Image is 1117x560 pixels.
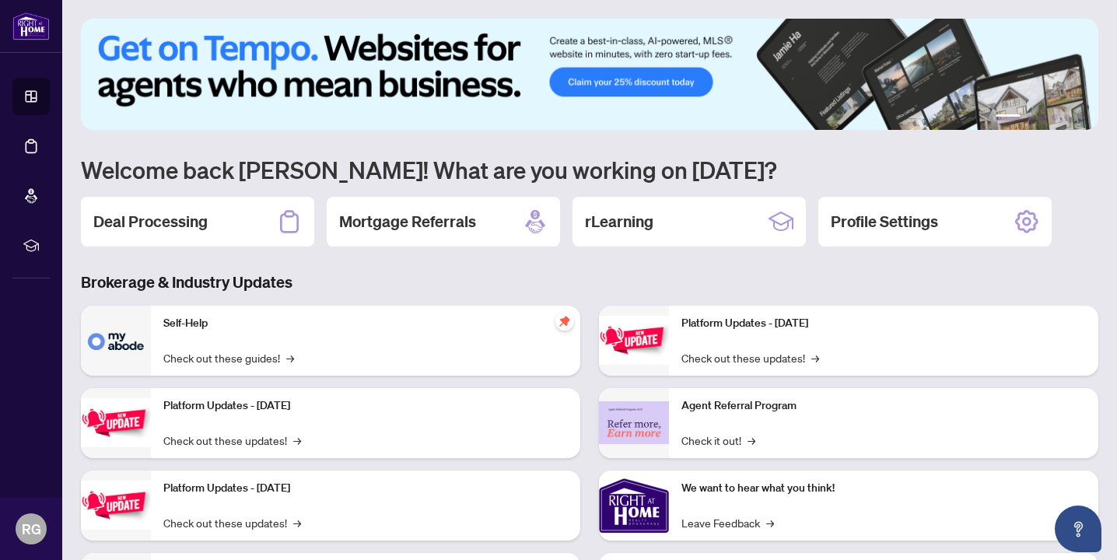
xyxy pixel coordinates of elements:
[681,349,819,366] a: Check out these updates!→
[163,397,568,415] p: Platform Updates - [DATE]
[1052,114,1058,121] button: 4
[81,398,151,447] img: Platform Updates - September 16, 2025
[599,316,669,365] img: Platform Updates - June 23, 2025
[81,306,151,376] img: Self-Help
[1077,114,1083,121] button: 6
[681,432,755,449] a: Check it out!→
[163,315,568,332] p: Self-Help
[555,312,574,331] span: pushpin
[286,349,294,366] span: →
[748,432,755,449] span: →
[163,349,294,366] a: Check out these guides!→
[339,211,476,233] h2: Mortgage Referrals
[831,211,938,233] h2: Profile Settings
[293,514,301,531] span: →
[1064,114,1070,121] button: 5
[681,514,774,531] a: Leave Feedback→
[81,155,1098,184] h1: Welcome back [PERSON_NAME]! What are you working on [DATE]?
[93,211,208,233] h2: Deal Processing
[81,271,1098,293] h3: Brokerage & Industry Updates
[293,432,301,449] span: →
[599,471,669,541] img: We want to hear what you think!
[163,480,568,497] p: Platform Updates - [DATE]
[599,401,669,444] img: Agent Referral Program
[585,211,653,233] h2: rLearning
[12,12,50,40] img: logo
[81,481,151,530] img: Platform Updates - July 21, 2025
[681,315,1086,332] p: Platform Updates - [DATE]
[1039,114,1045,121] button: 3
[81,19,1098,130] img: Slide 0
[22,518,41,540] span: RG
[163,432,301,449] a: Check out these updates!→
[1055,506,1101,552] button: Open asap
[1027,114,1033,121] button: 2
[681,397,1086,415] p: Agent Referral Program
[163,514,301,531] a: Check out these updates!→
[681,480,1086,497] p: We want to hear what you think!
[811,349,819,366] span: →
[766,514,774,531] span: →
[996,114,1021,121] button: 1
